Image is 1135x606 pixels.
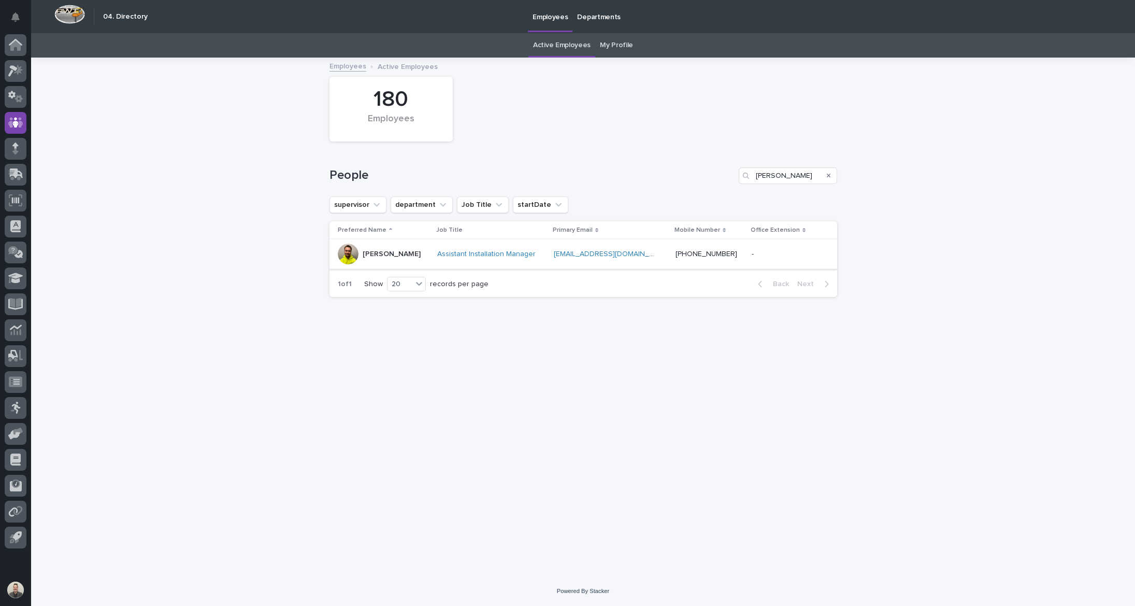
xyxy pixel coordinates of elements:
[387,279,412,290] div: 20
[363,250,421,259] p: [PERSON_NAME]
[338,224,386,236] p: Preferred Name
[329,168,735,183] h1: People
[674,224,720,236] p: Mobile Number
[5,579,26,601] button: users-avatar
[554,250,671,258] a: [EMAIL_ADDRESS][DOMAIN_NAME]
[430,280,489,289] p: records per page
[347,87,435,112] div: 180
[329,239,837,269] tr: [PERSON_NAME]Assistant Installation Manager [EMAIL_ADDRESS][DOMAIN_NAME] [PHONE_NUMBER]--
[513,196,568,213] button: startDate
[457,196,509,213] button: Job Title
[600,33,633,58] a: My Profile
[378,60,438,72] p: Active Employees
[391,196,453,213] button: department
[751,224,800,236] p: Office Extension
[750,279,793,289] button: Back
[54,5,85,24] img: Workspace Logo
[793,279,837,289] button: Next
[553,224,593,236] p: Primary Email
[533,33,591,58] a: Active Employees
[13,12,26,29] div: Notifications
[676,250,737,258] a: [PHONE_NUMBER]
[797,280,820,288] span: Next
[329,272,360,297] p: 1 of 1
[5,6,26,28] button: Notifications
[739,167,837,184] input: Search
[329,60,366,72] a: Employees
[364,280,383,289] p: Show
[767,280,789,288] span: Back
[752,248,756,259] p: -
[329,196,386,213] button: supervisor
[347,114,435,135] div: Employees
[103,12,148,21] h2: 04. Directory
[557,588,609,594] a: Powered By Stacker
[436,224,463,236] p: Job Title
[437,250,536,259] a: Assistant Installation Manager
